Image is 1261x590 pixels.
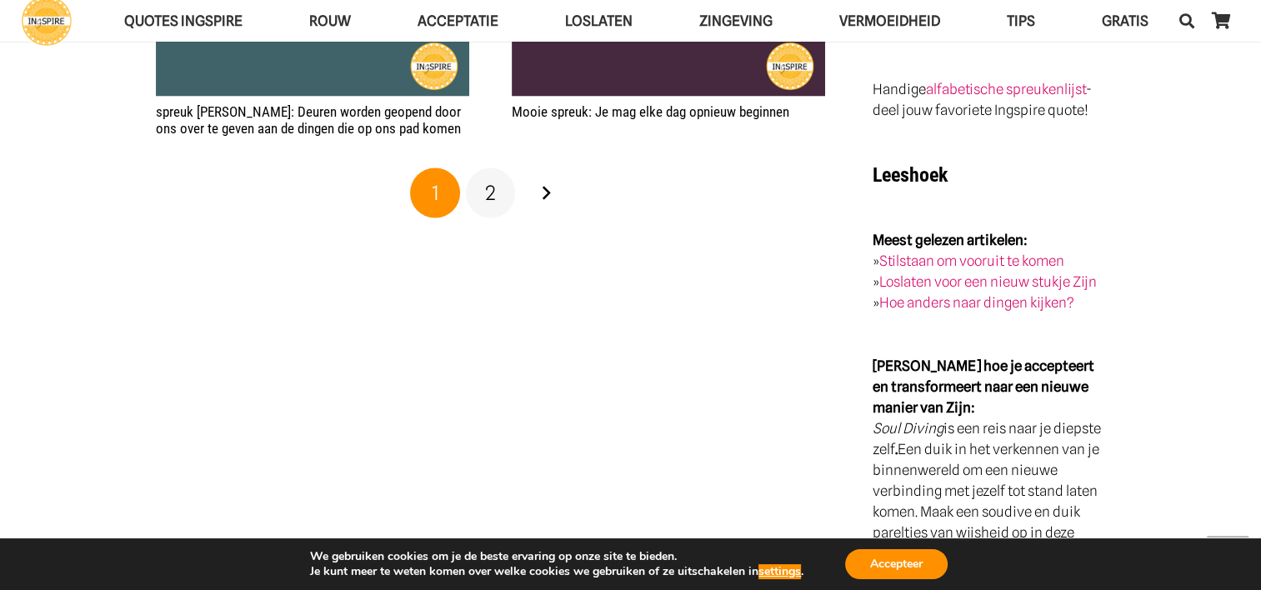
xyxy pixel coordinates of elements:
[156,103,461,137] a: spreuk [PERSON_NAME]: Deuren worden geopend door ons over te geven aan de dingen die op ons pad k...
[873,232,1028,248] strong: Meest gelezen artikelen:
[879,294,1074,311] a: Hoe anders naar dingen kijken?
[895,441,898,457] strong: .
[845,549,948,579] button: Accepteer
[873,230,1105,313] p: » » »
[873,163,948,187] strong: Leeshoek
[310,564,803,579] p: Je kunt meer te weten komen over welke cookies we gebruiken of ze uitschakelen in .
[758,564,801,579] button: settings
[124,12,243,29] span: QUOTES INGSPIRE
[418,12,498,29] span: Acceptatie
[839,12,940,29] span: VERMOEIDHEID
[565,12,633,29] span: Loslaten
[410,168,460,218] span: Pagina 1
[432,181,439,205] span: 1
[310,549,803,564] p: We gebruiken cookies om je de beste ervaring op onze site te bieden.
[879,273,1097,290] a: Loslaten voor een nieuw stukje Zijn
[926,81,1086,97] a: alfabetische spreukenlijst
[873,420,943,437] em: Soul Diving
[699,12,773,29] span: Zingeving
[1207,536,1248,577] a: Terug naar top
[512,103,789,120] a: Mooie spreuk: Je mag elke dag opnieuw beginnen
[873,357,1094,416] strong: [PERSON_NAME] hoe je accepteert en transformeert naar een nieuwe manier van Zijn:
[873,79,1105,121] p: Handige - deel jouw favoriete Ingspire quote!
[1102,12,1148,29] span: GRATIS
[466,168,516,218] a: Pagina 2
[879,252,1064,269] a: Stilstaan om vooruit te komen
[485,181,496,205] span: 2
[309,12,351,29] span: ROUW
[1007,12,1035,29] span: TIPS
